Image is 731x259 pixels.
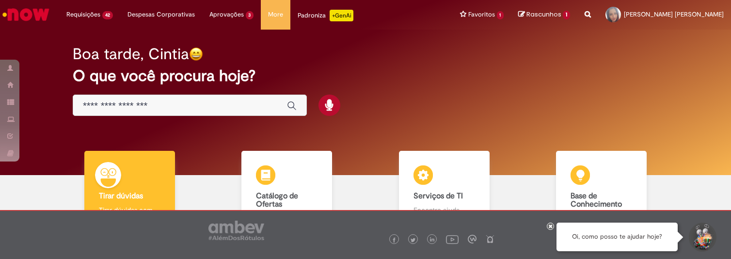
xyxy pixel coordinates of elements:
span: Rascunhos [526,10,561,19]
img: logo_footer_facebook.png [392,238,397,243]
button: Iniciar Conversa de Suporte [687,223,716,252]
a: Rascunhos [518,10,570,19]
img: logo_footer_twitter.png [411,238,415,243]
img: logo_footer_ambev_rotulo_gray.png [208,221,264,240]
a: Catálogo de Ofertas Abra uma solicitação [208,151,366,243]
span: 42 [102,11,113,19]
span: More [268,10,283,19]
span: Aprovações [209,10,244,19]
h2: O que você procura hoje? [73,67,658,84]
span: Favoritos [468,10,495,19]
img: logo_footer_linkedin.png [430,237,435,243]
b: Tirar dúvidas [99,191,143,201]
h2: Boa tarde, Cintia [73,46,189,63]
img: ServiceNow [1,5,51,24]
a: Tirar dúvidas Tirar dúvidas com Lupi Assist e Gen Ai [51,151,208,243]
span: [PERSON_NAME] [PERSON_NAME] [624,10,724,18]
b: Base de Conhecimento [571,191,622,210]
b: Catálogo de Ofertas [256,191,298,210]
span: 1 [563,11,570,19]
b: Serviços de TI [413,191,463,201]
span: Despesas Corporativas [127,10,195,19]
div: Padroniza [298,10,353,21]
span: 3 [246,11,254,19]
p: +GenAi [330,10,353,21]
a: Base de Conhecimento Consulte e aprenda [523,151,681,243]
span: Requisições [66,10,100,19]
img: logo_footer_youtube.png [446,233,459,245]
img: happy-face.png [189,47,203,61]
p: Tirar dúvidas com Lupi Assist e Gen Ai [99,205,160,225]
div: Oi, como posso te ajudar hoje? [556,223,678,251]
a: Serviços de TI Encontre ajuda [365,151,523,243]
span: 1 [497,11,504,19]
p: Encontre ajuda [413,205,475,215]
img: logo_footer_workplace.png [468,235,477,243]
img: logo_footer_naosei.png [486,235,494,243]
